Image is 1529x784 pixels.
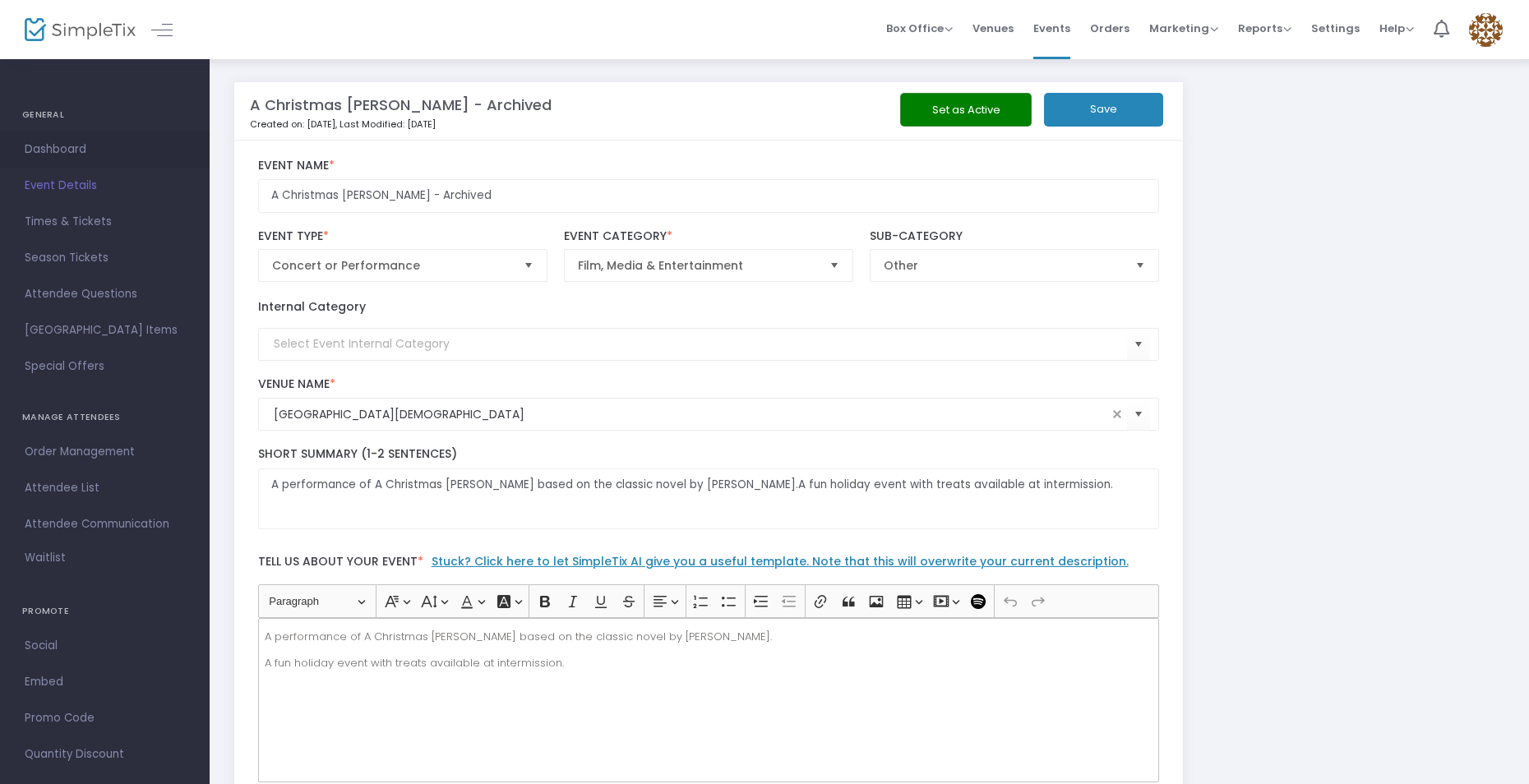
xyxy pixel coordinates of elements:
[25,708,185,729] span: Promo Code
[22,401,187,434] h4: MANAGE ATTENDEES
[564,229,854,244] label: Event Category
[900,93,1032,127] button: Set as Active
[25,671,185,693] span: Embed
[274,406,1108,423] input: Select Venue
[25,211,185,233] span: Times & Tickets
[25,477,185,499] span: Attendee List
[25,247,185,269] span: Season Tickets
[1129,250,1152,281] button: Select
[265,655,564,671] span: A fun holiday event with treats available at intermission.
[258,298,366,316] label: Internal Category
[25,514,185,535] span: Attendee Communication
[1127,327,1150,361] button: Select
[1127,398,1150,431] button: Select
[269,592,354,611] span: Paragraph
[258,445,457,462] span: Short Summary (1-2 Sentences)
[25,744,185,765] span: Quantity Discount
[432,553,1129,570] a: Stuck? Click here to let SimpleTix AI give you a useful template. Note that this will overwrite y...
[258,229,548,244] label: Event Type
[250,546,1167,584] label: Tell us about your event
[25,635,185,657] span: Social
[258,179,1160,213] input: Enter Event Name
[1107,404,1127,424] span: clear
[258,618,1160,782] div: Rich Text Editor, main
[272,257,511,274] span: Concert or Performance
[25,175,185,196] span: Event Details
[870,229,1160,244] label: Sub-Category
[258,584,1160,617] div: Editor toolbar
[258,159,1160,173] label: Event Name
[578,257,817,274] span: Film, Media & Entertainment
[1379,21,1414,36] span: Help
[25,139,185,160] span: Dashboard
[823,250,846,281] button: Select
[258,377,1160,392] label: Venue Name
[22,595,187,628] h4: PROMOTE
[261,588,372,614] button: Paragraph
[274,335,1128,353] input: Select Event Internal Category
[1090,7,1129,49] span: Orders
[265,629,772,644] span: A performance of A Christmas [PERSON_NAME] based on the classic novel by [PERSON_NAME].
[1149,21,1218,36] span: Marketing
[972,7,1014,49] span: Venues
[250,118,862,131] p: Created on: [DATE]
[517,250,540,281] button: Select
[1033,7,1070,49] span: Events
[250,94,552,116] m-panel-title: A Christmas [PERSON_NAME] - Archived
[22,99,187,131] h4: GENERAL
[884,257,1123,274] span: Other
[886,21,953,36] span: Box Office
[1238,21,1291,36] span: Reports
[1311,7,1360,49] span: Settings
[1044,93,1163,127] button: Save
[25,284,185,305] span: Attendee Questions
[25,550,66,566] span: Waitlist
[25,320,185,341] span: [GEOGRAPHIC_DATA] Items
[25,356,185,377] span: Special Offers
[25,441,185,463] span: Order Management
[335,118,436,131] span: , Last Modified: [DATE]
